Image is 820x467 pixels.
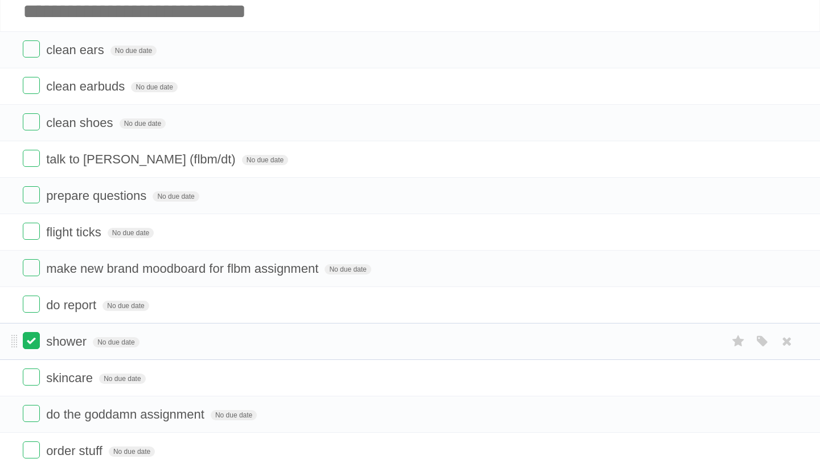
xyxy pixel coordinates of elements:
span: No due date [108,228,154,238]
span: No due date [242,155,288,165]
span: flight ticks [46,225,104,239]
label: Done [23,296,40,313]
span: do report [46,298,99,312]
span: order stuff [46,444,105,458]
span: No due date [120,118,166,129]
span: shower [46,334,89,349]
label: Done [23,405,40,422]
label: Done [23,368,40,386]
span: No due date [93,337,139,347]
label: Done [23,332,40,349]
label: Star task [728,332,749,351]
label: Done [23,186,40,203]
span: No due date [110,46,157,56]
span: No due date [99,374,145,384]
label: Done [23,77,40,94]
span: No due date [325,264,371,275]
span: No due date [211,410,257,420]
span: No due date [102,301,149,311]
label: Done [23,441,40,458]
span: make new brand moodboard for flbm assignment [46,261,321,276]
span: No due date [153,191,199,202]
span: skincare [46,371,96,385]
label: Done [23,113,40,130]
span: No due date [109,446,155,457]
label: Done [23,223,40,240]
span: do the goddamn assignment [46,407,207,421]
label: Done [23,259,40,276]
span: prepare questions [46,189,149,203]
span: No due date [131,82,177,92]
span: clean ears [46,43,107,57]
label: Done [23,150,40,167]
span: talk to [PERSON_NAME] (flbm/dt) [46,152,239,166]
span: clean earbuds [46,79,128,93]
label: Done [23,40,40,58]
span: clean shoes [46,116,116,130]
